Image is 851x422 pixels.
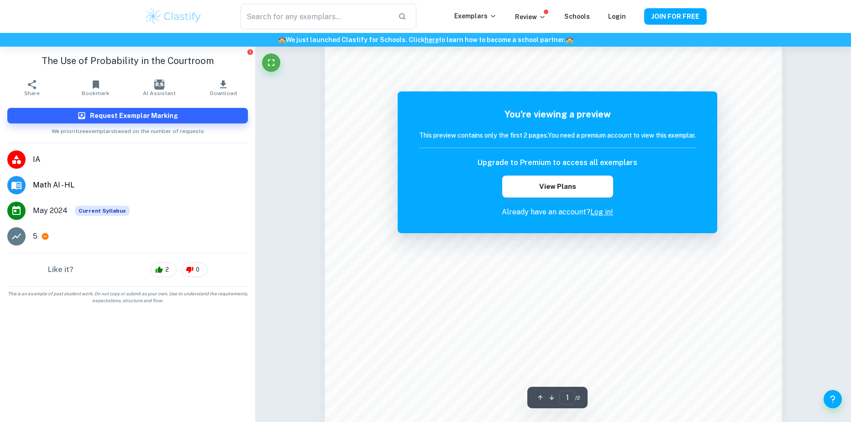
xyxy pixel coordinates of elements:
button: Report issue [247,48,253,55]
h5: You're viewing a preview [419,107,696,121]
h6: Upgrade to Premium to access all exemplars [478,157,637,168]
button: Bookmark [64,75,128,101]
h6: We just launched Clastify for Schools. Click to learn how to become a school partner. [2,35,849,45]
img: AI Assistant [154,80,164,90]
span: Share [24,90,40,96]
span: 🏫 [566,36,573,43]
span: May 2024 [33,205,68,216]
span: Download [210,90,237,96]
span: Bookmark [82,90,110,96]
span: / 2 [575,394,580,402]
a: Login [608,13,626,20]
span: IA [33,154,248,165]
a: here [425,36,439,43]
span: 🏫 [278,36,286,43]
span: We prioritize exemplars based on the number of requests [52,123,204,135]
span: Current Syllabus [75,206,130,216]
p: Exemplars [454,11,497,21]
span: Math AI - HL [33,180,248,191]
span: AI Assistant [143,90,176,96]
button: Download [191,75,255,101]
button: AI Assistant [128,75,192,101]
h6: This preview contains only the first 2 pages. You need a premium account to view this exemplar. [419,130,696,140]
div: This exemplar is based on the current syllabus. Feel free to refer to it for inspiration/ideas wh... [75,206,130,216]
p: Already have an account? [419,207,696,218]
button: Help and Feedback [824,390,842,408]
p: Review [515,12,546,22]
div: 2 [151,262,177,277]
button: View Plans [502,176,613,198]
h6: Like it? [48,264,74,275]
h1: The Use of Probability in the Courtroom [7,54,248,68]
a: Schools [564,13,590,20]
a: Log in! [590,208,613,216]
div: 0 [181,262,207,277]
span: 0 [191,265,205,274]
span: 2 [160,265,174,274]
span: This is an example of past student work. Do not copy or submit as your own. Use to understand the... [4,290,252,304]
input: Search for any exemplars... [240,4,391,29]
img: Clastify logo [144,7,202,26]
p: 5 [33,231,37,242]
button: Fullscreen [262,53,280,72]
button: JOIN FOR FREE [644,8,707,25]
h6: Request Exemplar Marking [90,111,178,121]
button: Request Exemplar Marking [7,108,248,123]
